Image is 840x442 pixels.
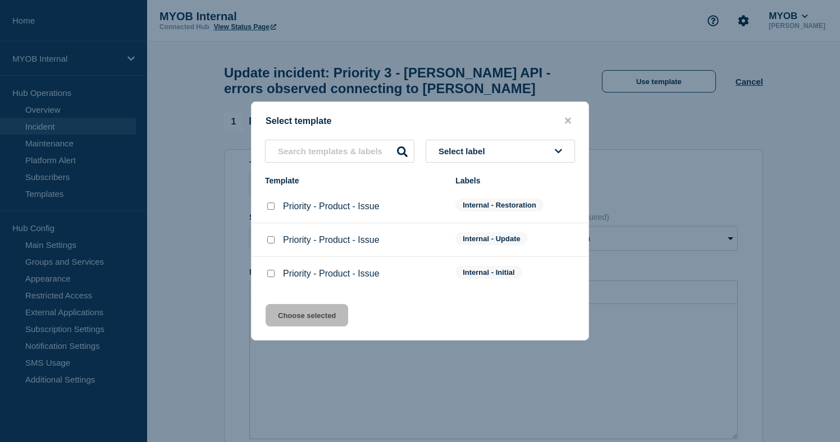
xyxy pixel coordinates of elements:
span: Select label [439,146,490,156]
div: Labels [455,176,575,185]
span: Internal - Restoration [455,199,544,211]
button: Choose selected [266,304,348,326]
input: Search templates & labels [265,140,414,163]
div: Template [265,176,444,185]
p: Priority - Product - Issue [283,235,380,245]
button: Select label [426,140,575,163]
button: close button [561,116,574,126]
input: Priority - Product - Issue checkbox [267,202,275,210]
p: Priority - Product - Issue [283,269,380,279]
input: Priority - Product - Issue checkbox [267,270,275,277]
p: Priority - Product - Issue [283,201,380,211]
div: Select template [252,116,588,126]
input: Priority - Product - Issue checkbox [267,236,275,243]
span: Internal - Update [455,232,528,245]
span: Internal - Initial [455,266,522,279]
